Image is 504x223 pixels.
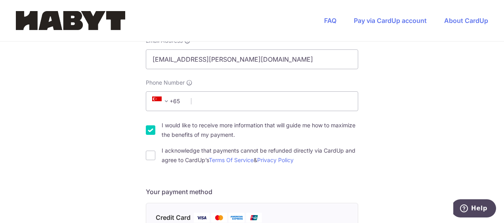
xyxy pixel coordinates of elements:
[246,213,262,223] img: Union Pay
[152,96,171,106] span: +65
[229,213,244,223] img: American Express
[162,146,358,165] label: I acknowledge that payments cannot be refunded directly via CardUp and agree to CardUp’s &
[146,79,185,87] span: Phone Number
[324,17,336,25] a: FAQ
[211,213,227,223] img: Mastercard
[162,121,358,140] label: I would like to receive more information that will guide me how to maximize the benefits of my pa...
[453,199,496,219] iframe: Opens a widget where you can find more information
[146,187,358,197] h5: Your payment method
[156,213,191,223] span: Credit Card
[444,17,488,25] a: About CardUp
[194,213,210,223] img: Visa
[209,157,254,163] a: Terms Of Service
[150,96,185,106] span: +65
[354,17,427,25] a: Pay via CardUp account
[257,157,294,163] a: Privacy Policy
[146,49,358,69] input: Email address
